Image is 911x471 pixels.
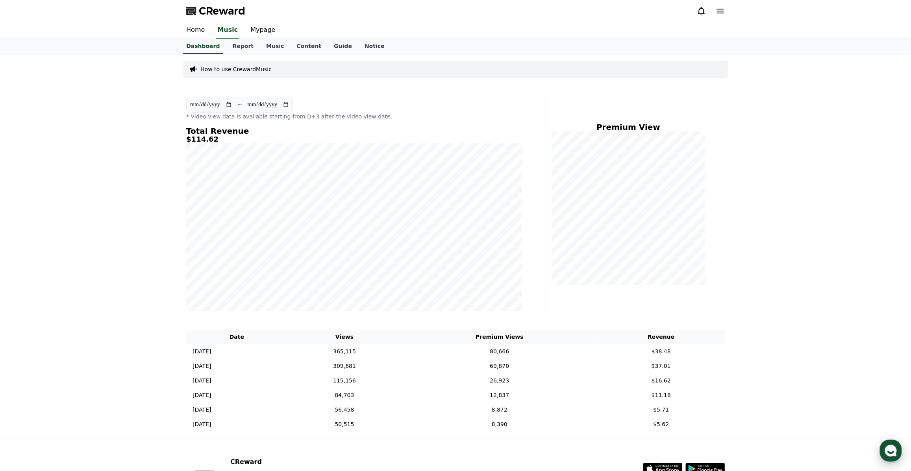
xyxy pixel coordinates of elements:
a: Home [180,22,211,39]
p: ~ [237,100,242,109]
a: Report [226,39,260,54]
span: CReward [199,5,245,17]
a: Settings [102,249,151,269]
h4: Premium View [550,123,706,131]
h5: $114.62 [186,135,522,143]
a: Music [216,22,239,39]
p: * Video view data is available starting from D+3 after the video view date. [186,113,522,120]
td: 365,115 [287,344,402,359]
p: [DATE] [193,391,211,399]
th: Premium Views [402,330,597,344]
td: 309,681 [287,359,402,373]
a: CReward [186,5,245,17]
td: $5.71 [597,403,725,417]
p: [DATE] [193,406,211,414]
a: Guide [328,39,358,54]
td: 12,837 [402,388,597,403]
span: Home [20,261,34,268]
a: Messages [52,249,102,269]
p: [DATE] [193,420,211,429]
h4: Total Revenue [186,127,522,135]
td: $16.62 [597,373,725,388]
td: $37.01 [597,359,725,373]
th: Date [186,330,287,344]
td: 80,666 [402,344,597,359]
p: [DATE] [193,377,211,385]
p: [DATE] [193,347,211,356]
td: 56,458 [287,403,402,417]
a: How to use CrewardMusic [200,65,272,73]
td: 8,390 [402,417,597,432]
td: $5.62 [597,417,725,432]
td: $38.48 [597,344,725,359]
span: Settings [117,261,136,268]
td: 69,870 [402,359,597,373]
a: Music [260,39,290,54]
td: 8,872 [402,403,597,417]
span: Messages [65,262,89,268]
p: CReward [230,457,362,467]
a: Notice [358,39,391,54]
td: 84,703 [287,388,402,403]
th: Revenue [597,330,725,344]
th: Views [287,330,402,344]
td: 50,515 [287,417,402,432]
a: Home [2,249,52,269]
a: Dashboard [183,39,223,54]
a: Content [290,39,328,54]
a: Mypage [244,22,281,39]
p: [DATE] [193,362,211,370]
td: 115,156 [287,373,402,388]
td: $11.18 [597,388,725,403]
td: 26,923 [402,373,597,388]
